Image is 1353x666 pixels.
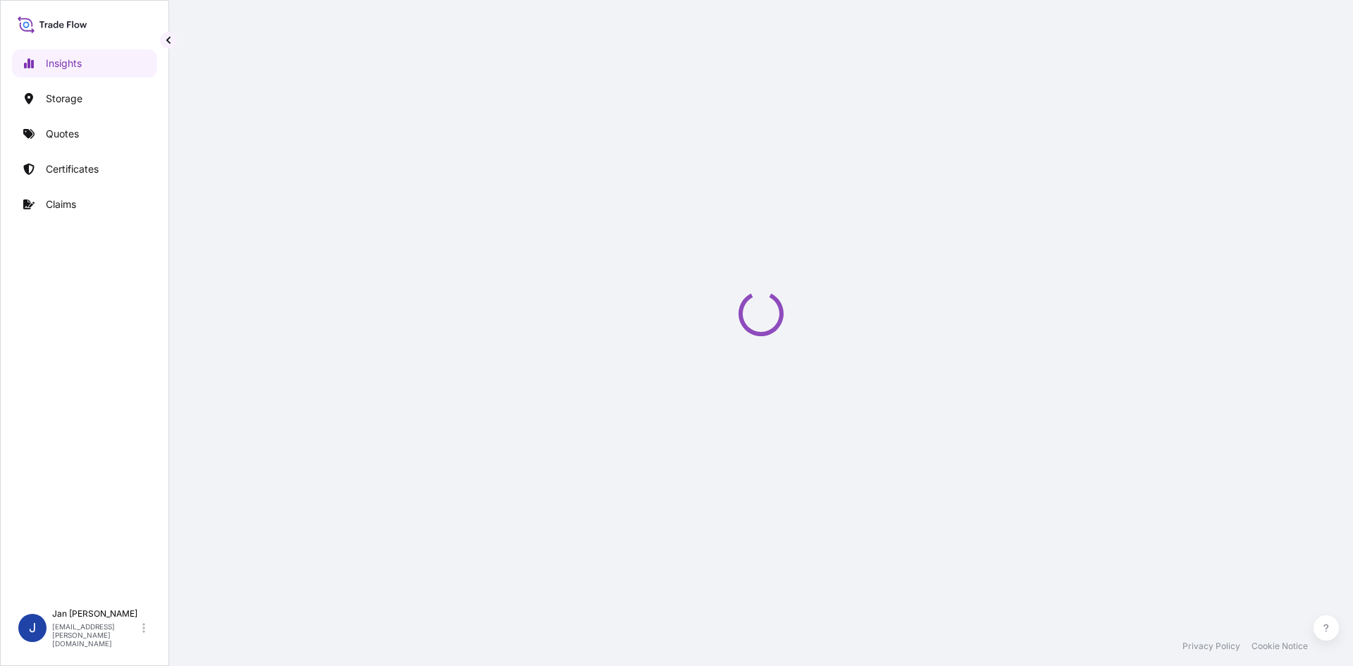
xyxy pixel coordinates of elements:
[52,608,140,619] p: Jan [PERSON_NAME]
[46,92,82,106] p: Storage
[12,120,157,148] a: Quotes
[46,197,76,211] p: Claims
[46,127,79,141] p: Quotes
[46,162,99,176] p: Certificates
[1252,641,1308,652] a: Cookie Notice
[12,85,157,113] a: Storage
[29,621,36,635] span: J
[46,56,82,70] p: Insights
[52,622,140,648] p: [EMAIL_ADDRESS][PERSON_NAME][DOMAIN_NAME]
[1182,641,1240,652] a: Privacy Policy
[12,49,157,78] a: Insights
[12,190,157,218] a: Claims
[12,155,157,183] a: Certificates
